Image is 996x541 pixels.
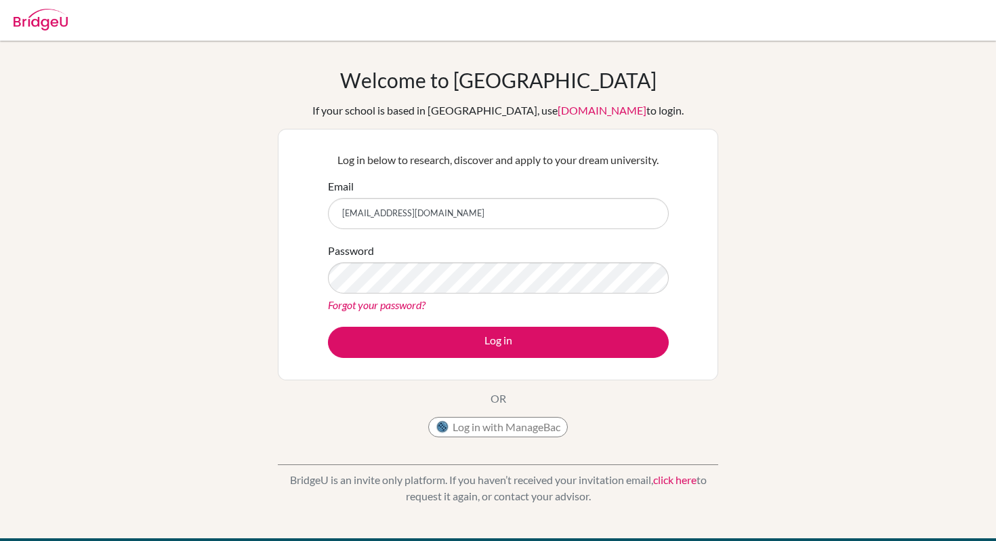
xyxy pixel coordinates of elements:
[278,472,718,504] p: BridgeU is an invite only platform. If you haven’t received your invitation email, to request it ...
[14,9,68,31] img: Bridge-U
[428,417,568,437] button: Log in with ManageBac
[328,298,426,311] a: Forgot your password?
[491,390,506,407] p: OR
[328,327,669,358] button: Log in
[328,178,354,195] label: Email
[340,68,657,92] h1: Welcome to [GEOGRAPHIC_DATA]
[653,473,697,486] a: click here
[558,104,646,117] a: [DOMAIN_NAME]
[312,102,684,119] div: If your school is based in [GEOGRAPHIC_DATA], use to login.
[328,243,374,259] label: Password
[328,152,669,168] p: Log in below to research, discover and apply to your dream university.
